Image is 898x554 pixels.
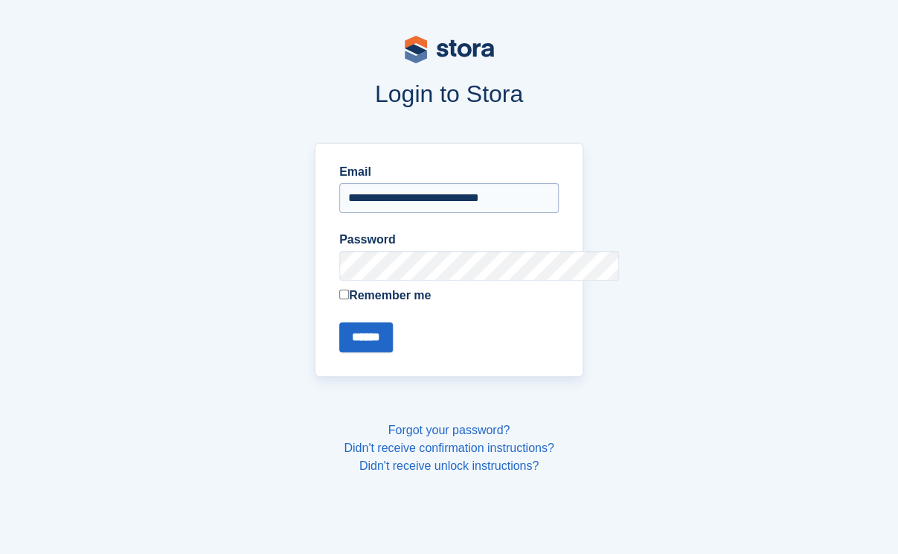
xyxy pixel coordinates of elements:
[339,231,559,249] label: Password
[339,290,349,299] input: Remember me
[388,424,510,436] a: Forgot your password?
[359,459,539,472] a: Didn't receive unlock instructions?
[405,36,494,63] img: stora-logo-53a41332b3708ae10de48c4981b4e9114cc0af31d8433b30ea865607fb682f29.svg
[339,163,559,181] label: Email
[344,442,554,454] a: Didn't receive confirmation instructions?
[115,80,784,107] h1: Login to Stora
[339,287,559,305] label: Remember me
